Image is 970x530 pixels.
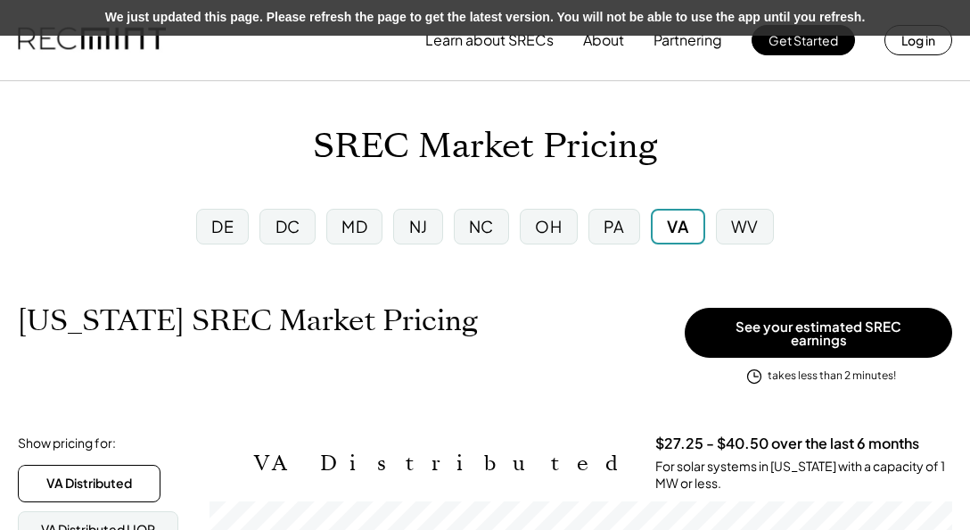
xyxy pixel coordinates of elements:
[313,126,657,168] h1: SREC Market Pricing
[667,215,688,237] div: VA
[768,369,896,384] div: takes less than 2 minutes!
[654,22,722,58] button: Partnering
[731,215,759,237] div: WV
[18,435,116,452] div: Show pricing for:
[752,25,855,55] button: Get Started
[535,215,562,237] div: OH
[254,451,629,476] h2: VA Distributed
[655,458,952,493] div: For solar systems in [US_STATE] with a capacity of 1 MW or less.
[211,215,234,237] div: DE
[604,215,625,237] div: PA
[18,10,166,70] img: recmint-logotype%403x.png
[655,435,919,453] h3: $27.25 - $40.50 over the last 6 months
[46,475,132,493] div: VA Distributed
[409,215,428,237] div: NJ
[685,308,952,358] button: See your estimated SREC earnings
[884,25,952,55] button: Log in
[469,215,494,237] div: NC
[18,303,478,338] h1: [US_STATE] SREC Market Pricing
[583,22,624,58] button: About
[341,215,367,237] div: MD
[275,215,300,237] div: DC
[425,22,554,58] button: Learn about SRECs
